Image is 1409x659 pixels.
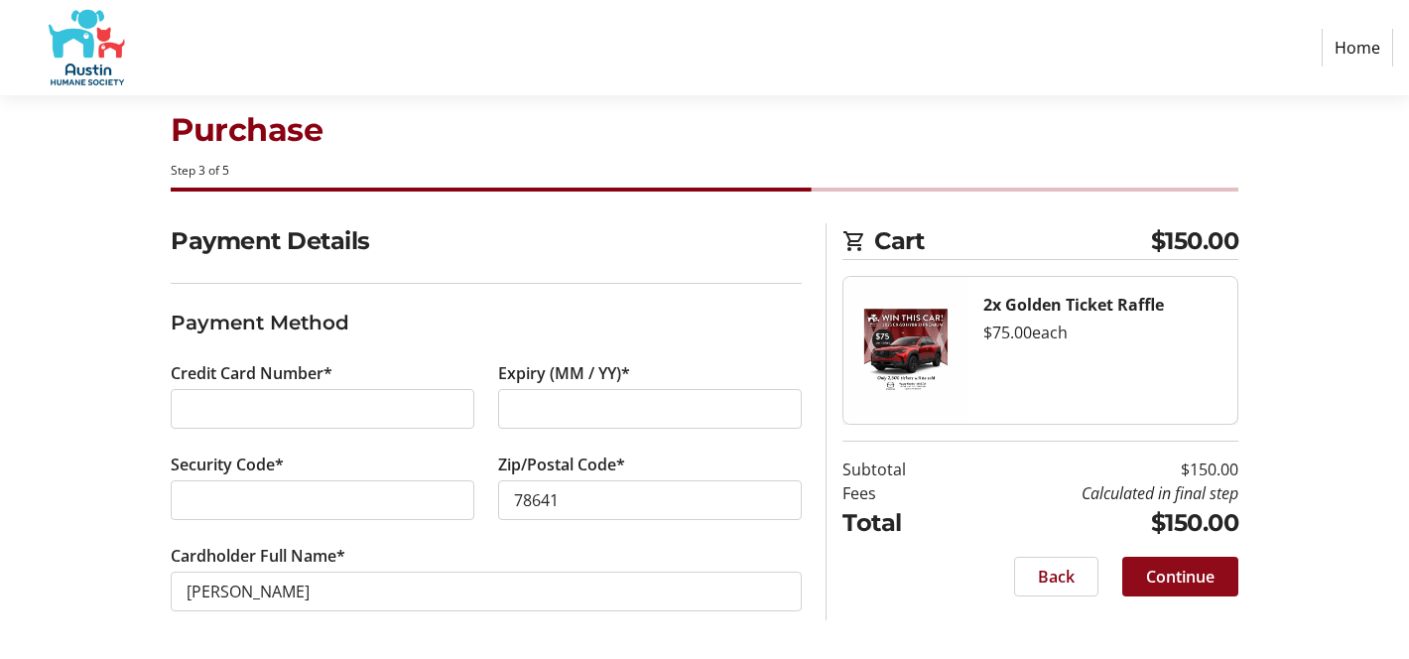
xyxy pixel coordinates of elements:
input: Card Holder Name [171,572,802,611]
td: Calculated in final step [957,481,1238,505]
div: $75.00 each [983,321,1221,344]
label: Security Code* [171,453,284,476]
iframe: Secure expiration date input frame [514,397,786,421]
iframe: Secure CVC input frame [187,488,458,512]
td: Fees [842,481,957,505]
button: Back [1014,557,1098,596]
h3: Payment Method [171,308,802,337]
span: Continue [1146,565,1215,589]
td: $150.00 [957,458,1238,481]
iframe: Secure card number input frame [187,397,458,421]
label: Cardholder Full Name* [171,544,345,568]
input: Zip/Postal Code [498,480,802,520]
a: Home [1322,29,1393,66]
img: Austin Humane Society's Logo [16,8,157,87]
img: Golden Ticket Raffle [843,277,967,424]
td: Total [842,505,957,541]
label: Zip/Postal Code* [498,453,625,476]
h2: Payment Details [171,223,802,259]
div: Step 3 of 5 [171,162,1238,180]
span: Cart [874,223,1151,259]
td: $150.00 [957,505,1238,541]
button: Continue [1122,557,1238,596]
td: Subtotal [842,458,957,481]
span: $150.00 [1151,223,1239,259]
span: Back [1038,565,1075,589]
label: Expiry (MM / YY)* [498,361,630,385]
strong: 2x Golden Ticket Raffle [983,294,1164,316]
label: Credit Card Number* [171,361,332,385]
h1: Purchase [171,106,1238,154]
